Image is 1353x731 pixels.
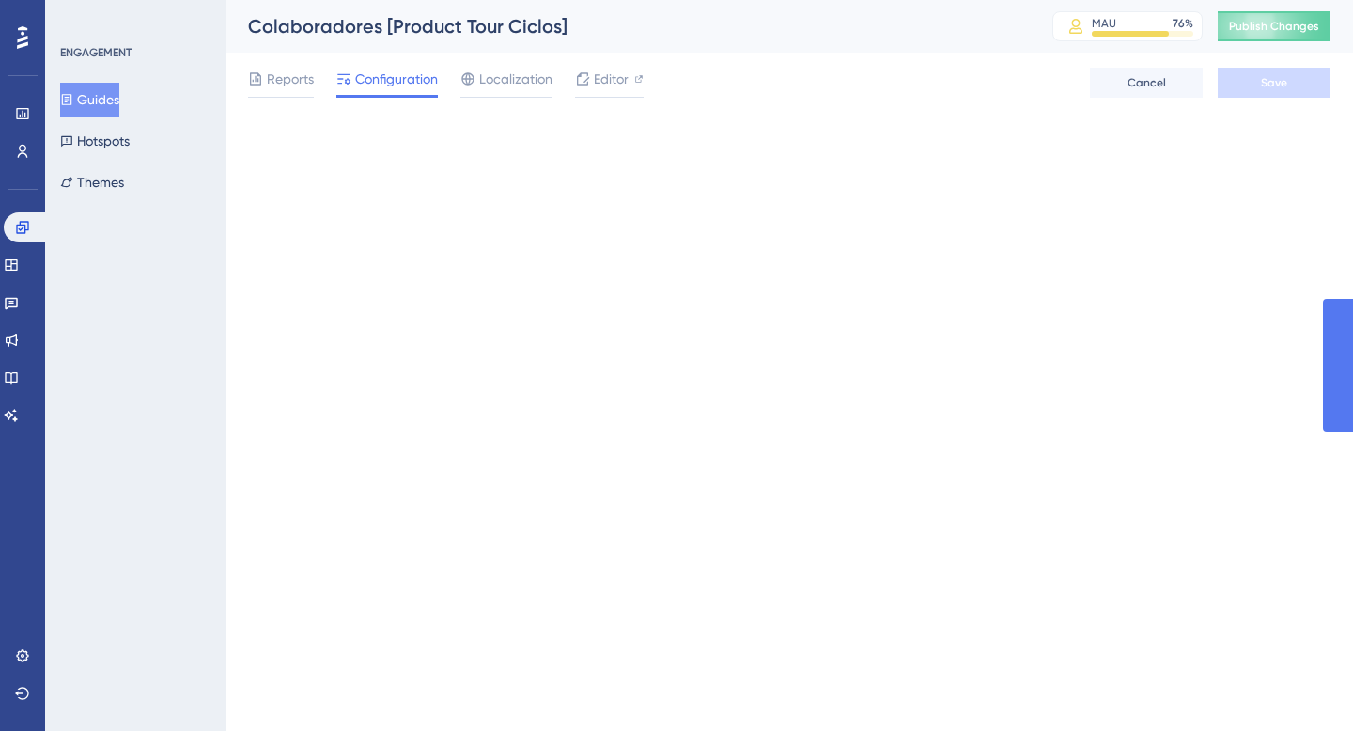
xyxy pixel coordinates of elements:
span: Editor [594,68,629,90]
span: Localization [479,68,552,90]
div: 76 % [1173,16,1193,31]
span: Publish Changes [1229,19,1319,34]
button: Cancel [1090,68,1203,98]
span: Reports [267,68,314,90]
button: Themes [60,165,124,199]
div: Colaboradores [Product Tour Ciclos] [248,13,1005,39]
button: Hotspots [60,124,130,158]
iframe: UserGuiding AI Assistant Launcher [1274,657,1330,713]
div: ENGAGEMENT [60,45,132,60]
button: Publish Changes [1218,11,1330,41]
div: MAU [1092,16,1116,31]
span: Configuration [355,68,438,90]
button: Guides [60,83,119,117]
span: Save [1261,75,1287,90]
span: Cancel [1127,75,1166,90]
button: Save [1218,68,1330,98]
